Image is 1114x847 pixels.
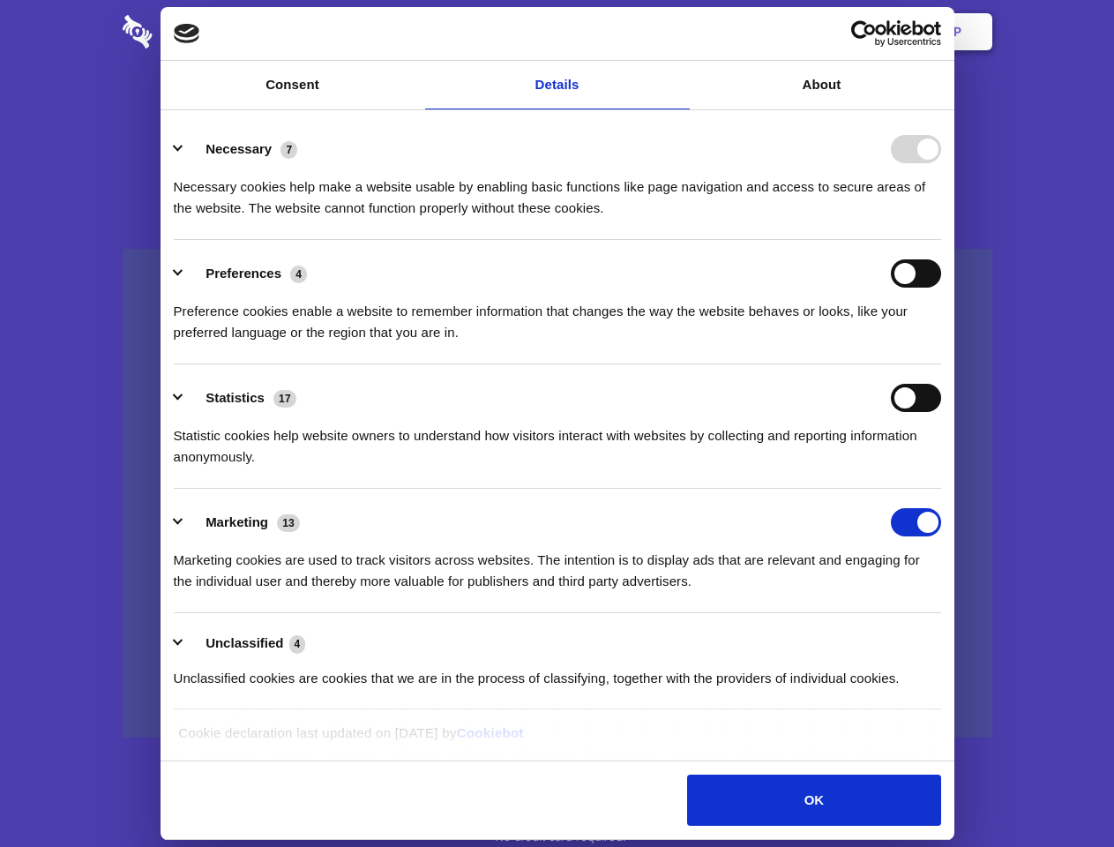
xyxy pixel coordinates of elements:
label: Statistics [206,390,265,405]
h1: Eliminate Slack Data Loss. [123,79,992,143]
a: Usercentrics Cookiebot - opens in a new window [787,20,941,47]
a: Wistia video thumbnail [123,249,992,738]
span: 13 [277,514,300,532]
a: Details [425,61,690,109]
a: Consent [161,61,425,109]
div: Statistic cookies help website owners to understand how visitors interact with websites by collec... [174,412,941,468]
button: OK [687,775,940,826]
button: Statistics (17) [174,384,308,412]
iframe: Drift Widget Chat Controller [1026,759,1093,826]
div: Preference cookies enable a website to remember information that changes the way the website beha... [174,288,941,343]
h4: Auto-redaction of sensitive data, encrypted data sharing and self-destructing private chats. Shar... [123,161,992,219]
div: Necessary cookies help make a website usable by enabling basic functions like page navigation and... [174,163,941,219]
span: 4 [290,266,307,283]
button: Preferences (4) [174,259,318,288]
div: Cookie declaration last updated on [DATE] by [165,723,949,757]
label: Necessary [206,141,272,156]
button: Necessary (7) [174,135,309,163]
a: About [690,61,954,109]
label: Marketing [206,514,268,529]
button: Marketing (13) [174,508,311,536]
a: Login [800,4,877,59]
div: Marketing cookies are used to track visitors across websites. The intention is to display ads tha... [174,536,941,592]
a: Contact [715,4,796,59]
label: Preferences [206,266,281,281]
div: Unclassified cookies are cookies that we are in the process of classifying, together with the pro... [174,655,941,689]
a: Pricing [518,4,594,59]
span: 7 [280,141,297,159]
img: logo-wordmark-white-trans-d4663122ce5f474addd5e946df7df03e33cb6a1c49d2221995e7729f52c070b2.svg [123,15,273,49]
span: 17 [273,390,296,408]
img: logo [174,24,200,43]
span: 4 [289,635,306,653]
button: Unclassified (4) [174,633,317,655]
a: Cookiebot [457,725,524,740]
